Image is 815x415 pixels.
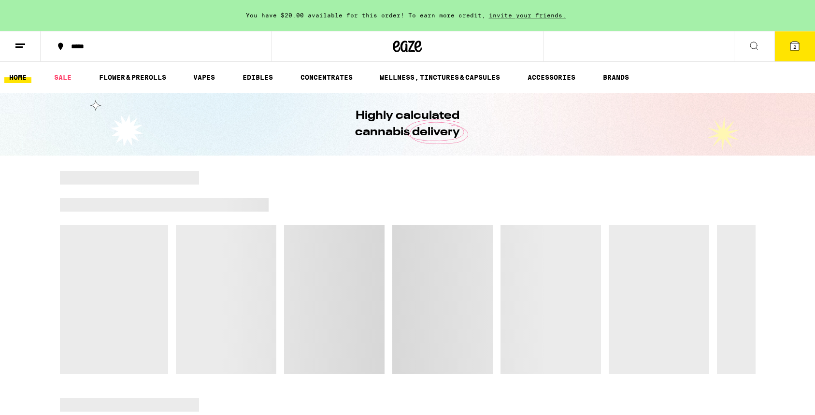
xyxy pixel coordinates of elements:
a: FLOWER & PREROLLS [94,72,171,83]
span: 2 [793,44,796,50]
a: EDIBLES [238,72,278,83]
a: ACCESSORIES [523,72,580,83]
span: invite your friends. [486,12,570,18]
a: WELLNESS, TINCTURES & CAPSULES [375,72,505,83]
a: VAPES [188,72,220,83]
button: 2 [774,31,815,61]
button: BRANDS [598,72,634,83]
h1: Highly calculated cannabis delivery [328,108,487,141]
span: You have $20.00 available for this order! To earn more credit, [246,12,486,18]
a: HOME [4,72,31,83]
a: SALE [49,72,76,83]
a: CONCENTRATES [296,72,357,83]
